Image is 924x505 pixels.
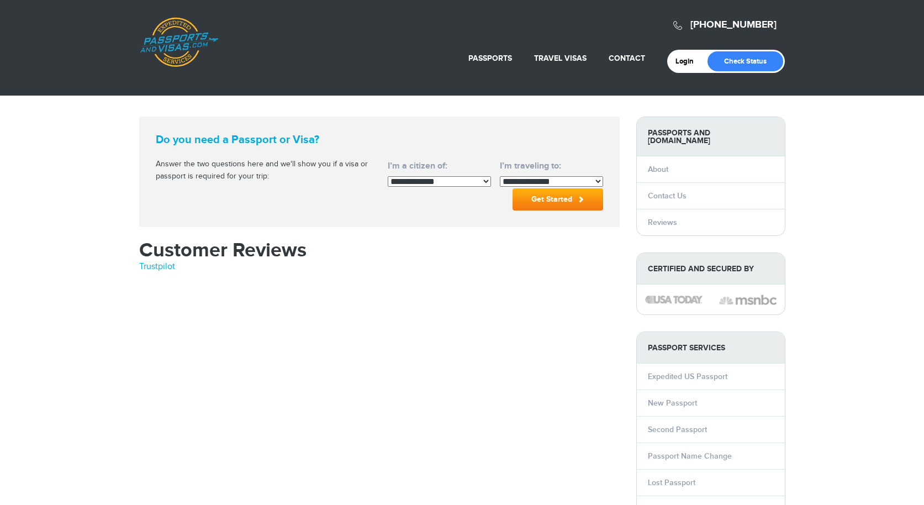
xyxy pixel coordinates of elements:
[648,451,732,461] a: Passport Name Change
[140,17,218,67] a: Passports & [DOMAIN_NAME]
[139,261,175,272] a: Trustpilot
[648,398,697,408] a: New Passport
[675,57,701,66] a: Login
[637,332,785,364] strong: PASSPORT SERVICES
[648,218,677,227] a: Reviews
[648,478,695,487] a: Lost Passport
[648,191,687,201] a: Contact Us
[719,293,777,307] img: image description
[609,54,645,63] a: Contact
[156,159,371,183] p: Answer the two questions here and we'll show you if a visa or passport is required for your trip:
[690,19,777,31] a: [PHONE_NUMBER]
[513,188,603,211] button: Get Started
[637,117,785,156] strong: Passports and [DOMAIN_NAME]
[534,54,587,63] a: Travel Visas
[645,296,703,303] img: image description
[500,160,603,173] label: I’m traveling to:
[156,133,371,146] strong: Do you need a Passport or Visa?
[648,425,707,434] a: Second Passport
[637,253,785,285] strong: Certified and Secured by
[648,165,668,174] a: About
[468,54,512,63] a: Passports
[707,51,783,71] a: Check Status
[139,240,620,260] h1: Customer Reviews
[648,372,727,381] a: Expedited US Passport
[388,160,491,173] label: I’m a citizen of:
